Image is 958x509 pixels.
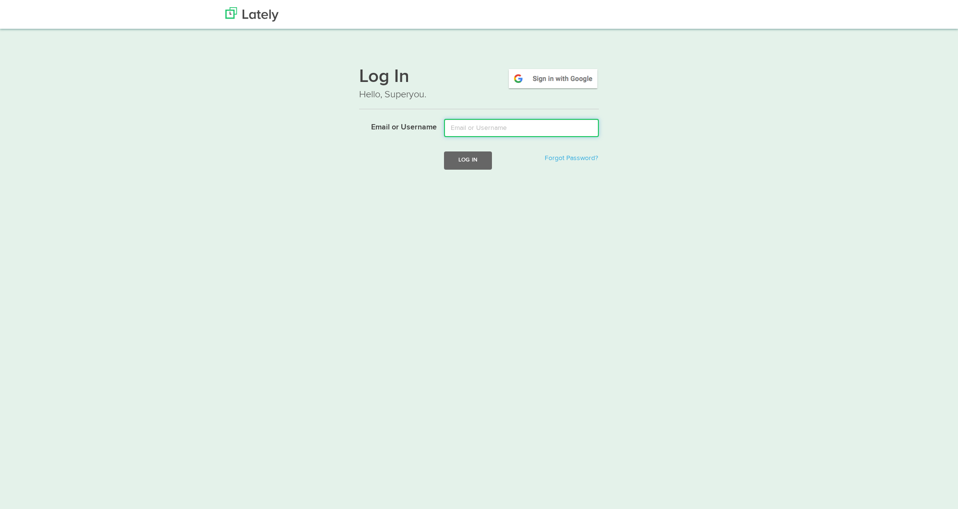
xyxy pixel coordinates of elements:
[359,88,599,102] p: Hello, Superyou.
[444,151,492,169] button: Log In
[359,68,599,88] h1: Log In
[352,119,437,133] label: Email or Username
[507,68,599,90] img: google-signin.png
[444,119,599,137] input: Email or Username
[545,155,598,162] a: Forgot Password?
[225,7,279,22] img: Lately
